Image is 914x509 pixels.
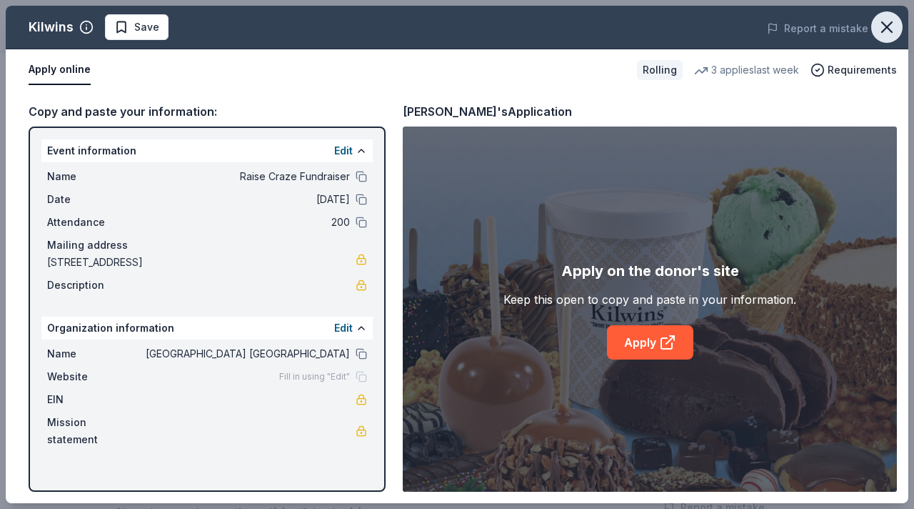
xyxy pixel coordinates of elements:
div: Event information [41,139,373,162]
span: Attendance [47,214,143,231]
span: 200 [143,214,350,231]
span: Name [47,168,143,185]
span: [STREET_ADDRESS] [47,254,356,271]
span: [GEOGRAPHIC_DATA] [GEOGRAPHIC_DATA] [143,345,350,362]
span: Description [47,277,143,294]
div: Organization information [41,317,373,340]
span: Requirements [828,61,897,79]
span: Mission statement [47,414,143,448]
div: Rolling [637,60,683,80]
span: Save [134,19,159,36]
span: EIN [47,391,143,408]
div: Copy and paste your information: [29,102,386,121]
span: Website [47,368,143,385]
a: Apply [607,325,693,360]
div: Keep this open to copy and paste in your information. [503,291,796,308]
span: Date [47,191,143,208]
button: Edit [334,320,353,337]
button: Edit [334,142,353,159]
button: Report a mistake [767,20,868,37]
div: Mailing address [47,237,367,254]
div: [PERSON_NAME]'s Application [403,102,572,121]
div: Kilwins [29,16,74,39]
div: 3 applies last week [694,61,799,79]
button: Apply online [29,55,91,85]
span: Name [47,345,143,362]
button: Save [105,14,169,40]
div: Apply on the donor's site [561,260,739,282]
span: Raise Craze Fundraiser [143,168,350,185]
span: Fill in using "Edit" [279,371,350,382]
span: [DATE] [143,191,350,208]
button: Requirements [810,61,897,79]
